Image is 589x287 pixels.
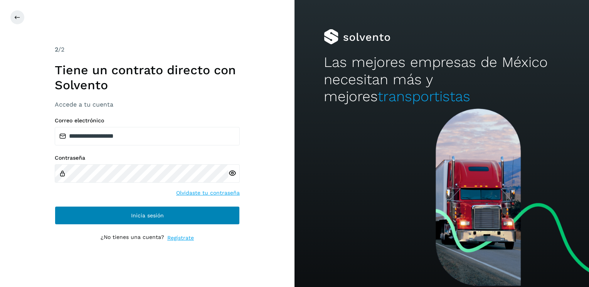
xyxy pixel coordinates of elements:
div: /2 [55,45,240,54]
span: transportistas [378,88,470,105]
span: 2 [55,46,58,53]
button: Inicia sesión [55,206,240,225]
a: Regístrate [167,234,194,242]
h2: Las mejores empresas de México necesitan más y mejores [324,54,559,105]
h1: Tiene un contrato directo con Solvento [55,63,240,92]
label: Contraseña [55,155,240,161]
h3: Accede a tu cuenta [55,101,240,108]
p: ¿No tienes una cuenta? [101,234,164,242]
label: Correo electrónico [55,117,240,124]
a: Olvidaste tu contraseña [176,189,240,197]
span: Inicia sesión [131,213,164,218]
